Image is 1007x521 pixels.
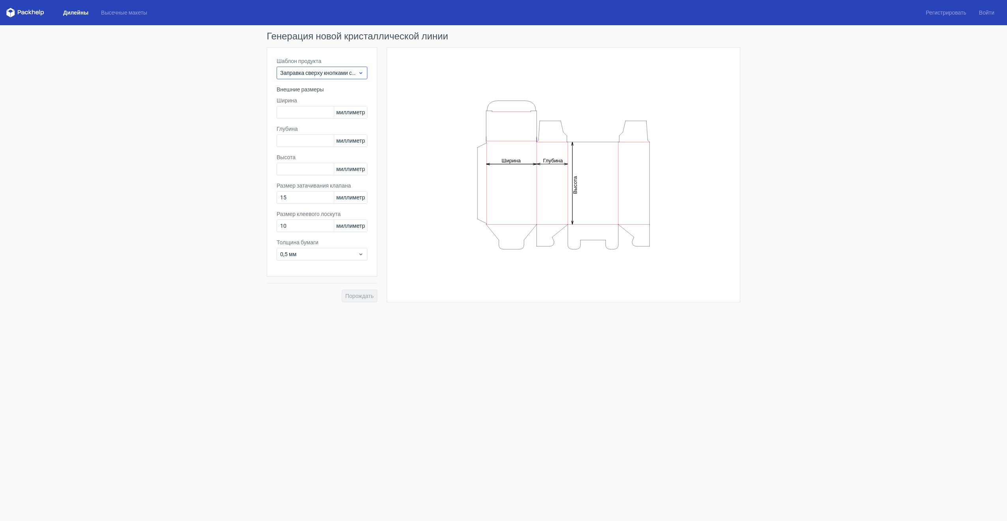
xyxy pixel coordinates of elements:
[277,153,367,161] label: Высота
[334,220,367,232] span: миллиметр
[973,9,1001,17] a: Войти
[277,182,367,190] label: Размер затачивания клапана
[334,192,367,203] span: миллиметр
[95,9,153,17] a: Высечные макеты
[280,250,358,258] span: 0,5 мм
[277,238,367,246] label: Толщина бумаги
[267,32,740,41] h1: Генерация новой кристаллической линии
[543,157,563,163] tspan: Глубина
[277,97,367,104] label: Ширина
[280,69,358,77] span: Заправка сверху кнопками снизу
[334,106,367,118] span: миллиметр
[919,9,973,17] a: Регистрировать
[334,135,367,147] span: миллиметр
[277,125,367,133] label: Глубина
[57,9,95,17] a: Дилейны
[334,163,367,175] span: миллиметр
[502,157,521,163] tspan: Ширина
[572,176,578,194] tspan: Высота
[277,86,367,93] h3: Внешние размеры
[277,57,367,65] label: Шаблон продукта
[277,210,367,218] label: Размер клеевого лоскута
